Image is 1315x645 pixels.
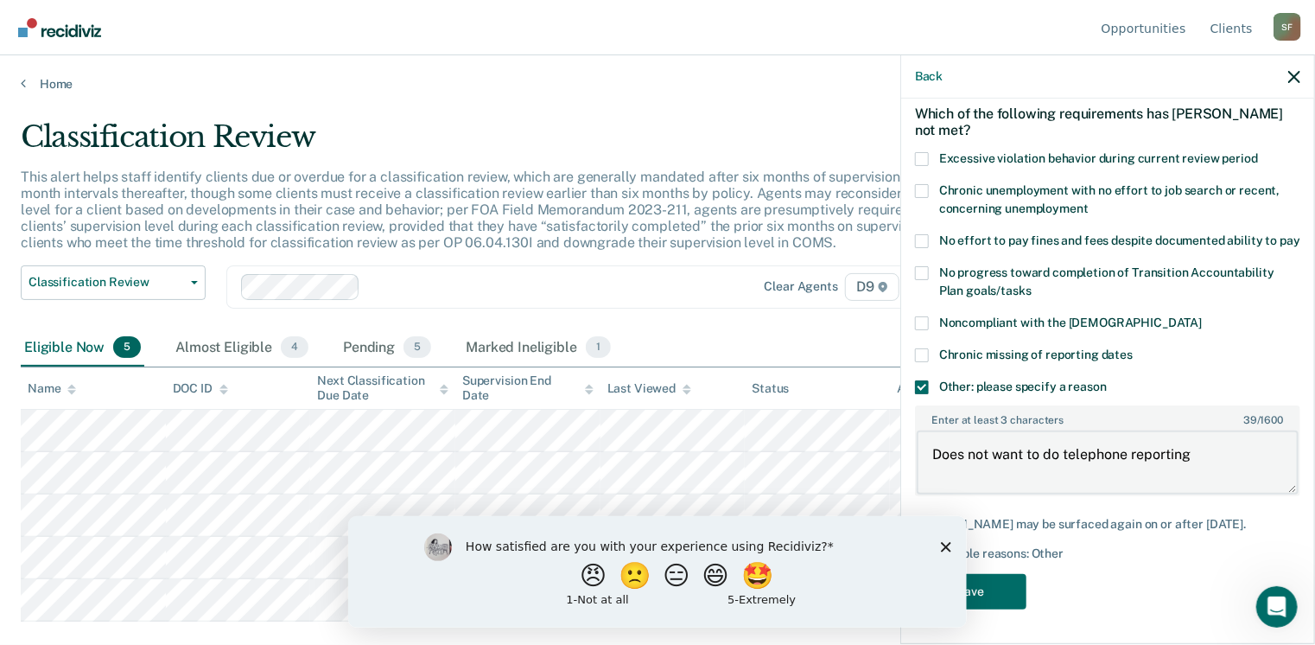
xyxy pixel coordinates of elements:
[403,336,431,359] span: 5
[845,273,899,301] span: D9
[462,374,594,403] div: Supervision End Date
[915,574,1026,610] button: Save
[462,329,614,367] div: Marked Ineligible
[28,381,76,396] div: Name
[18,18,101,37] img: Recidiviz
[21,119,1007,169] div: Classification Review
[21,169,1002,252] p: This alert helps staff identify clients due or overdue for a classification review, which are gen...
[897,381,978,396] div: Assigned to
[1243,414,1257,426] span: 39
[765,279,838,294] div: Clear agents
[915,546,1300,561] div: Not eligible reasons: Other
[113,336,141,359] span: 5
[340,329,435,367] div: Pending
[29,275,184,290] span: Classification Review
[1243,414,1283,426] span: / 1600
[915,92,1300,152] div: Which of the following requirements has [PERSON_NAME] not met?
[752,381,789,396] div: Status
[21,329,144,367] div: Eligible Now
[21,76,1294,92] a: Home
[317,374,448,403] div: Next Classification Due Date
[348,516,967,628] iframe: Survey by Kim from Recidiviz
[939,380,1107,393] span: Other: please specify a reason
[939,233,1300,247] span: No effort to pay fines and fees despite documented ability to pay
[172,329,312,367] div: Almost Eligible
[917,407,1299,426] label: Enter at least 3 characters
[281,336,308,359] span: 4
[917,431,1299,495] textarea: Does not want to do telephone reporting
[939,316,1202,329] span: Noncompliant with the [DEMOGRAPHIC_DATA]
[173,381,228,396] div: DOC ID
[939,183,1280,215] span: Chronic unemployment with no effort to job search or recent, concerning unemployment
[607,381,691,396] div: Last Viewed
[939,265,1274,297] span: No progress toward completion of Transition Accountability Plan goals/tasks
[939,151,1258,165] span: Excessive violation behavior during current review period
[915,517,1300,532] div: [PERSON_NAME] may be surfaced again on or after [DATE].
[1274,13,1301,41] button: Profile dropdown button
[915,69,943,84] button: Back
[586,336,611,359] span: 1
[1256,586,1298,628] iframe: Intercom live chat
[1274,13,1301,41] div: S F
[939,348,1133,361] span: Chronic missing of reporting dates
